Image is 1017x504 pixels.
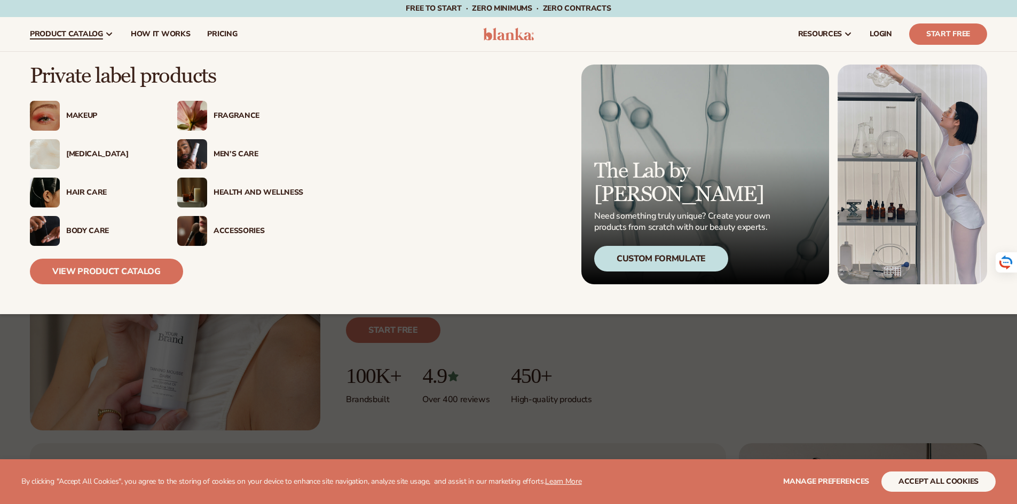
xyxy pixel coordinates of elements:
[30,178,156,207] a: Female hair pulled back with clips. Hair Care
[122,17,199,51] a: How It Works
[30,30,103,38] span: product catalog
[177,139,207,169] img: Male holding moisturizer bottle.
[406,3,611,13] span: Free to start · ZERO minimums · ZERO contracts
[177,178,207,207] img: Candles and incense on table.
[783,476,869,486] span: Manage preferences
[177,139,303,169] a: Male holding moisturizer bottle. Men’s Care
[483,28,534,41] img: logo
[30,178,60,207] img: Female hair pulled back with clips.
[594,159,774,206] p: The Lab by [PERSON_NAME]
[594,211,774,233] p: Need something truly unique? Create your own products from scratch with our beauty experts.
[199,17,246,51] a: pricing
[30,139,156,169] a: Cream moisturizer swatch. [MEDICAL_DATA]
[214,150,303,159] div: Men’s Care
[131,30,191,38] span: How It Works
[207,30,237,38] span: pricing
[21,17,122,51] a: product catalog
[30,65,303,88] p: Private label products
[30,101,156,131] a: Female with glitter eye makeup. Makeup
[870,30,892,38] span: LOGIN
[909,23,987,45] a: Start Free
[30,216,60,246] img: Male hand applying moisturizer.
[30,216,156,246] a: Male hand applying moisturizer. Body Care
[30,101,60,131] img: Female with glitter eye makeup.
[66,111,156,121] div: Makeup
[30,139,60,169] img: Cream moisturizer swatch.
[798,30,842,38] span: resources
[177,178,303,207] a: Candles and incense on table. Health And Wellness
[66,150,156,159] div: [MEDICAL_DATA]
[30,259,183,284] a: View Product Catalog
[838,65,987,284] img: Female in lab with equipment.
[790,17,861,51] a: resources
[581,65,829,284] a: Microscopic product formula. The Lab by [PERSON_NAME] Need something truly unique? Create your ow...
[214,227,303,236] div: Accessories
[177,216,303,246] a: Female with makeup brush. Accessories
[545,476,581,486] a: Learn More
[66,188,156,197] div: Hair Care
[214,188,303,197] div: Health And Wellness
[21,477,582,486] p: By clicking "Accept All Cookies", you agree to the storing of cookies on your device to enhance s...
[881,471,996,492] button: accept all cookies
[783,471,869,492] button: Manage preferences
[177,101,303,131] a: Pink blooming flower. Fragrance
[214,111,303,121] div: Fragrance
[861,17,901,51] a: LOGIN
[177,101,207,131] img: Pink blooming flower.
[66,227,156,236] div: Body Care
[177,216,207,246] img: Female with makeup brush.
[594,246,728,271] div: Custom Formulate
